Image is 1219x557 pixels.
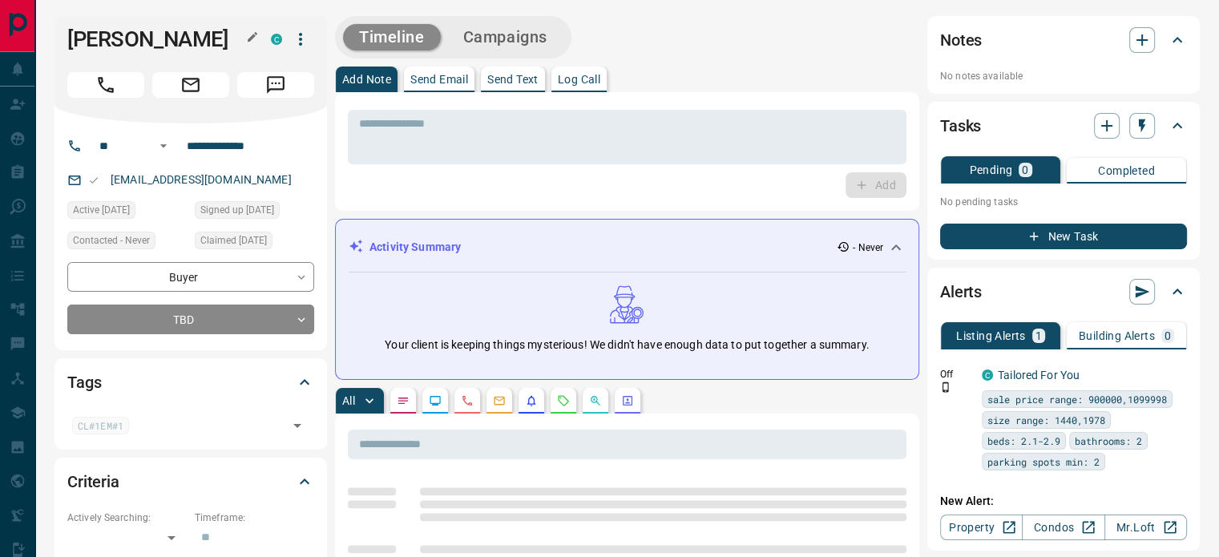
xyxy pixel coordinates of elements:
span: sale price range: 900000,1099998 [987,391,1167,407]
button: New Task [940,224,1187,249]
h2: Alerts [940,279,982,305]
span: Email [152,72,229,98]
p: All [342,395,355,406]
p: Actively Searching: [67,511,187,525]
div: Thu Mar 07 2024 [67,201,187,224]
span: Call [67,72,144,98]
p: New Alert: [940,493,1187,510]
span: Contacted - Never [73,232,150,248]
p: Activity Summary [369,239,461,256]
p: Send Text [487,74,539,85]
div: Buyer [67,262,314,292]
svg: Calls [461,394,474,407]
div: TBD [67,305,314,334]
p: - Never [853,240,883,255]
p: Send Email [410,74,468,85]
div: Tasks [940,107,1187,145]
span: Claimed [DATE] [200,232,267,248]
a: Tailored For You [998,369,1080,381]
p: Add Note [342,74,391,85]
a: Property [940,515,1023,540]
div: Activity Summary- Never [349,232,906,262]
p: No pending tasks [940,190,1187,214]
span: bathrooms: 2 [1075,433,1142,449]
h2: Criteria [67,469,119,494]
div: Thu Dec 28 2023 [195,232,314,254]
div: condos.ca [982,369,993,381]
div: Tags [67,363,314,402]
h1: [PERSON_NAME] [67,26,247,52]
div: Thu Dec 28 2023 [195,201,314,224]
svg: Listing Alerts [525,394,538,407]
svg: Emails [493,394,506,407]
p: 1 [1035,330,1042,341]
div: Alerts [940,272,1187,311]
p: Pending [969,164,1012,176]
div: Notes [940,21,1187,59]
svg: Push Notification Only [940,381,951,393]
span: Active [DATE] [73,202,130,218]
p: 0 [1022,164,1028,176]
h2: Tags [67,369,101,395]
span: size range: 1440,1978 [987,412,1105,428]
p: Completed [1098,165,1155,176]
svg: Agent Actions [621,394,634,407]
svg: Opportunities [589,394,602,407]
h2: Notes [940,27,982,53]
div: condos.ca [271,34,282,45]
svg: Requests [557,394,570,407]
svg: Notes [397,394,410,407]
span: parking spots min: 2 [987,454,1100,470]
p: Off [940,367,972,381]
button: Open [286,414,309,437]
p: Building Alerts [1079,330,1155,341]
button: Open [154,136,173,155]
a: Mr.Loft [1104,515,1187,540]
svg: Email Valid [88,175,99,186]
p: Log Call [558,74,600,85]
span: beds: 2.1-2.9 [987,433,1060,449]
p: Timeframe: [195,511,314,525]
a: Condos [1022,515,1104,540]
svg: Lead Browsing Activity [429,394,442,407]
span: Message [237,72,314,98]
p: Your client is keeping things mysterious! We didn't have enough data to put together a summary. [385,337,869,353]
a: [EMAIL_ADDRESS][DOMAIN_NAME] [111,173,292,186]
p: No notes available [940,69,1187,83]
span: Signed up [DATE] [200,202,274,218]
p: 0 [1165,330,1171,341]
p: Listing Alerts [956,330,1026,341]
h2: Tasks [940,113,981,139]
div: Criteria [67,462,314,501]
button: Timeline [343,24,441,50]
button: Campaigns [447,24,563,50]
